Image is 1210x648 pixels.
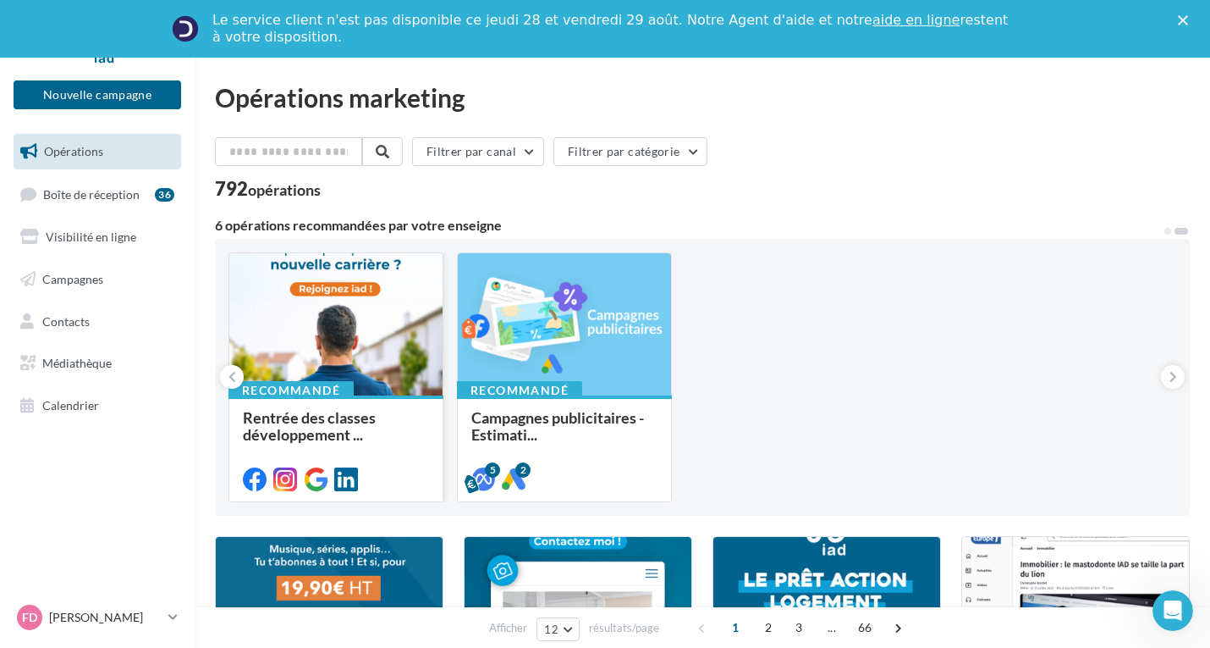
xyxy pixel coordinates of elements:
div: 792 [215,180,321,198]
div: Recommandé [457,381,582,400]
a: Opérations [10,134,184,169]
div: Fermer [1178,15,1195,25]
div: opérations [248,182,321,197]
iframe: Intercom live chat [1152,590,1193,631]
button: Filtrer par canal [412,137,544,166]
span: Fd [22,609,37,626]
span: Visibilité en ligne [46,230,136,244]
span: 1 [722,614,749,641]
div: Recommandé [228,381,354,400]
div: Le service client n'est pas disponible ce jeudi 28 et vendredi 29 août. Notre Agent d'aide et not... [212,12,1011,46]
a: Médiathèque [10,346,184,381]
a: Boîte de réception36 [10,176,184,213]
a: aide en ligne [872,12,960,28]
span: ... [818,614,845,641]
button: 12 [536,618,580,641]
button: Filtrer par catégorie [553,137,707,166]
span: Calendrier [42,398,99,413]
span: Afficher [489,620,527,636]
div: 2 [515,462,531,478]
span: Campagnes publicitaires - Estimati... [471,408,644,444]
div: 36 [155,188,174,202]
span: 2 [755,614,782,641]
span: Rentrée des classes développement ... [243,408,376,444]
button: Nouvelle campagne [14,80,181,109]
p: [PERSON_NAME] [49,609,162,626]
span: Boîte de réception [43,186,140,201]
a: Contacts [10,304,184,340]
div: 6 opérations recommandées par votre enseigne [215,219,1163,232]
div: 5 [485,462,500,478]
a: Fd [PERSON_NAME] [14,601,181,634]
div: Opérations marketing [215,85,1190,110]
img: Profile image for Service-Client [172,15,199,42]
span: Opérations [44,144,103,158]
span: Médiathèque [42,356,112,370]
span: résultats/page [589,620,659,636]
span: Campagnes [42,272,103,286]
a: Calendrier [10,388,184,424]
span: 66 [851,614,879,641]
span: 12 [544,623,558,636]
a: Campagnes [10,262,184,297]
span: 3 [785,614,812,641]
span: Contacts [42,313,90,328]
a: Visibilité en ligne [10,219,184,255]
